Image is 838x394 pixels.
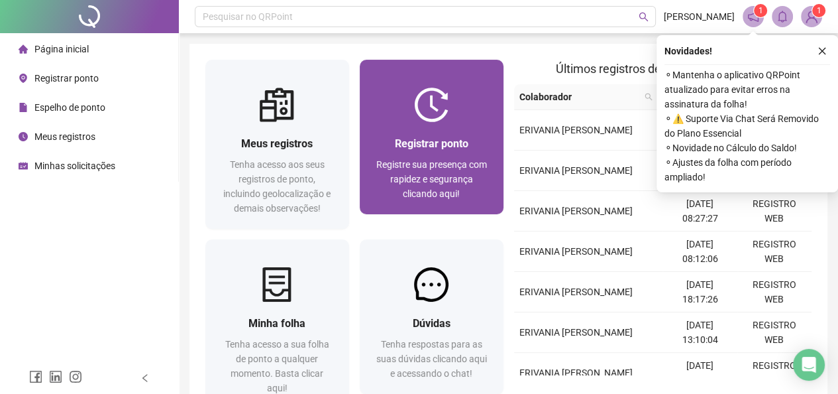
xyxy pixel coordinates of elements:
span: search [642,87,655,107]
span: notification [747,11,759,23]
td: [DATE] 08:12:06 [662,231,737,272]
span: file [19,103,28,112]
span: Registre sua presença com rapidez e segurança clicando aqui! [376,159,487,199]
span: Meus registros [241,137,313,150]
span: ⚬ Novidade no Cálculo do Saldo! [664,141,830,155]
span: 1 [759,6,763,15]
td: REGISTRO WEB [737,312,812,353]
span: search [639,12,649,22]
div: Open Intercom Messenger [793,349,825,381]
span: ERIVANIA [PERSON_NAME] [519,125,633,135]
td: [DATE] 13:10:04 [662,312,737,353]
span: Novidades ! [664,44,712,58]
span: ERIVANIA [PERSON_NAME] [519,367,633,378]
span: Meus registros [34,131,95,142]
span: Colaborador [519,90,639,104]
td: REGISTRO WEB [737,272,812,312]
span: facebook [29,370,42,383]
span: left [140,373,150,383]
sup: Atualize o seu contato no menu Meus Dados [812,4,825,17]
span: Minha folha [248,317,305,330]
span: 1 [817,6,821,15]
span: Minhas solicitações [34,161,115,171]
a: DúvidasTenha respostas para as suas dúvidas clicando aqui e acessando o chat! [360,239,503,394]
span: search [645,93,653,101]
span: bell [776,11,788,23]
span: schedule [19,161,28,170]
span: close [817,46,827,56]
span: home [19,44,28,54]
span: Tenha acesso aos seus registros de ponto, incluindo geolocalização e demais observações! [223,159,331,214]
span: ERIVANIA [PERSON_NAME] [519,287,633,297]
span: instagram [69,370,82,383]
span: Registrar ponto [34,73,99,84]
td: REGISTRO WEB [737,231,812,272]
sup: 1 [754,4,767,17]
span: Registrar ponto [395,137,468,150]
span: ERIVANIA [PERSON_NAME] [519,206,633,216]
span: ERIVANIA [PERSON_NAME] [519,327,633,338]
td: REGISTRO WEB [737,353,812,393]
td: [DATE] 08:27:27 [662,191,737,231]
td: [DATE] 18:17:26 [662,272,737,312]
span: Tenha acesso a sua folha de ponto a qualquer momento. Basta clicar aqui! [225,339,329,393]
span: ⚬ Mantenha o aplicativo QRPoint atualizado para evitar erros na assinatura da folha! [664,68,830,111]
span: Espelho de ponto [34,102,105,113]
span: Últimos registros de ponto sincronizados [556,62,770,76]
td: [DATE] 12:59:09 [662,353,737,393]
span: Página inicial [34,44,89,54]
span: ⚬ ⚠️ Suporte Via Chat Será Removido do Plano Essencial [664,111,830,141]
span: ⚬ Ajustes da folha com período ampliado! [664,155,830,184]
span: Tenha respostas para as suas dúvidas clicando aqui e acessando o chat! [376,339,487,379]
span: ERIVANIA [PERSON_NAME] [519,165,633,176]
td: REGISTRO WEB [737,191,812,231]
span: ERIVANIA [PERSON_NAME] [519,246,633,257]
span: clock-circle [19,132,28,141]
span: Dúvidas [413,317,450,330]
img: 71792 [802,7,821,27]
a: Meus registrosTenha acesso aos seus registros de ponto, incluindo geolocalização e demais observa... [205,60,349,229]
a: Registrar pontoRegistre sua presença com rapidez e segurança clicando aqui! [360,60,503,214]
span: environment [19,74,28,83]
span: linkedin [49,370,62,383]
span: [PERSON_NAME] [664,9,735,24]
